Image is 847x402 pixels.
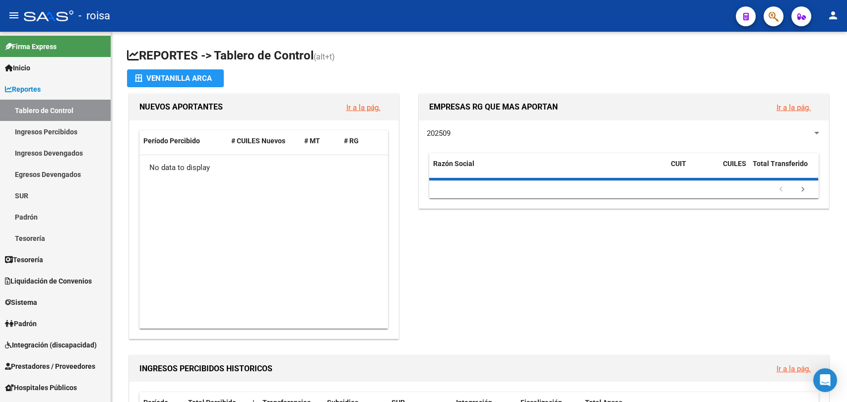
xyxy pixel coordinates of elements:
mat-icon: person [827,9,839,21]
span: # CUILES Nuevos [231,137,285,145]
a: go to next page [793,184,812,195]
span: Reportes [5,84,41,95]
datatable-header-cell: Total Transferido [749,153,818,186]
button: Ir a la pág. [338,98,389,116]
span: Prestadores / Proveedores [5,361,95,372]
span: # RG [344,137,359,145]
span: NUEVOS APORTANTES [139,102,223,112]
span: Razón Social [433,160,474,168]
div: Ventanilla ARCA [135,69,216,87]
button: Ir a la pág. [769,359,819,378]
span: Sistema [5,297,37,308]
span: CUIT [671,160,686,168]
datatable-header-cell: Razón Social [429,153,667,186]
mat-icon: menu [8,9,20,21]
datatable-header-cell: CUIT [667,153,719,186]
datatable-header-cell: # RG [340,130,380,152]
a: Ir a la pág. [346,103,381,112]
span: (alt+t) [314,52,335,61]
span: Padrón [5,318,37,329]
span: Hospitales Públicos [5,382,77,393]
datatable-header-cell: CUILES [719,153,749,186]
span: Inicio [5,62,30,73]
span: EMPRESAS RG QUE MAS APORTAN [429,102,558,112]
span: INGRESOS PERCIBIDOS HISTORICOS [139,364,272,373]
div: Open Intercom Messenger [813,368,837,392]
h1: REPORTES -> Tablero de Control [127,48,831,65]
span: Tesorería [5,254,43,265]
span: Período Percibido [143,137,200,145]
span: # MT [304,137,320,145]
span: - roisa [78,5,110,27]
datatable-header-cell: # CUILES Nuevos [227,130,300,152]
datatable-header-cell: Período Percibido [139,130,227,152]
span: CUILES [723,160,746,168]
span: Total Transferido [753,160,808,168]
span: Integración (discapacidad) [5,340,97,350]
span: 202509 [427,129,451,138]
span: Liquidación de Convenios [5,276,92,287]
datatable-header-cell: # MT [300,130,340,152]
button: Ir a la pág. [769,98,819,116]
span: Firma Express [5,41,57,52]
a: Ir a la pág. [777,103,811,112]
a: Ir a la pág. [777,364,811,373]
div: No data to display [139,155,388,180]
button: Ventanilla ARCA [127,69,224,87]
a: go to previous page [772,184,790,195]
